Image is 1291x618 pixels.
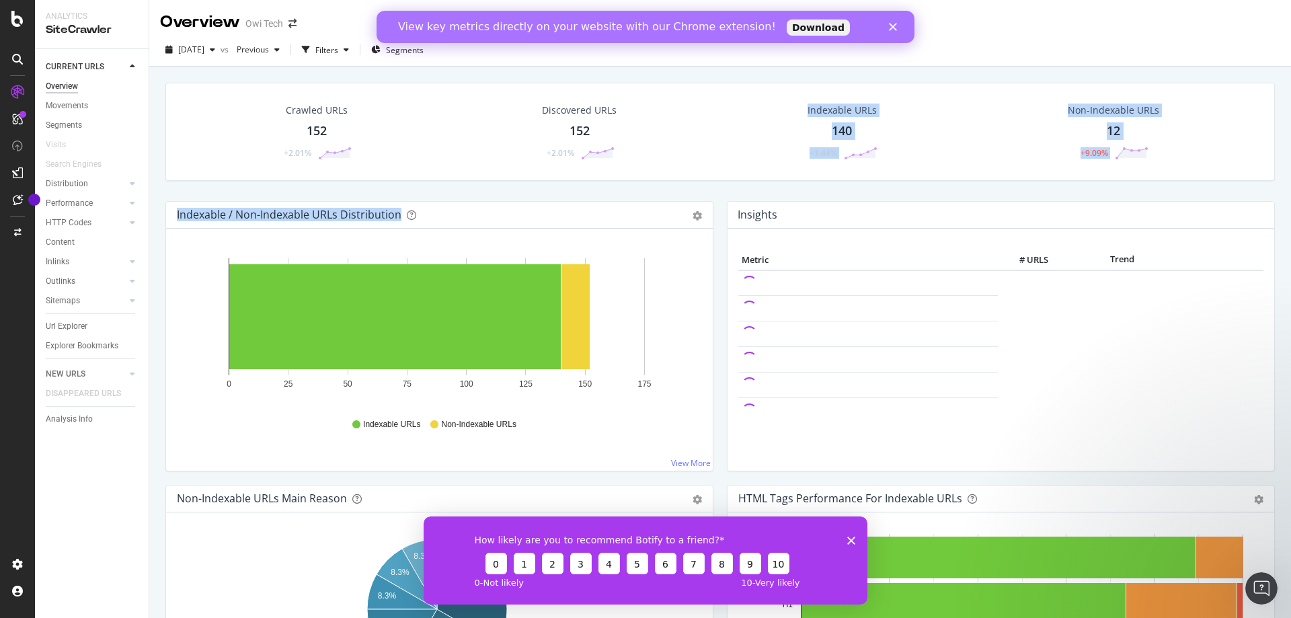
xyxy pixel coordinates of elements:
div: CURRENT URLS [46,60,104,74]
a: Visits [46,138,79,152]
div: Segments [46,118,82,132]
a: Outlinks [46,274,126,288]
div: Explorer Bookmarks [46,339,118,353]
div: gear [1254,495,1263,504]
div: Sitemaps [46,294,80,308]
div: Owi Tech [245,17,283,30]
span: Indexable URLs [363,419,420,430]
span: Segments [386,44,424,56]
div: Performance [46,196,93,210]
text: 150 [578,379,592,389]
button: [DATE] [160,39,221,61]
div: Analysis Info [46,412,93,426]
a: Sitemaps [46,294,126,308]
span: Previous [231,44,269,55]
th: # URLS [998,250,1052,270]
text: 8.3% [391,568,409,577]
a: Search Engines [46,157,115,171]
div: Url Explorer [46,319,87,334]
div: Tooltip anchor [28,194,40,206]
a: CURRENT URLS [46,60,126,74]
div: Content [46,235,75,249]
text: 50 [343,379,352,389]
div: Overview [46,79,78,93]
text: 175 [637,379,651,389]
a: Content [46,235,139,249]
a: Segments [46,118,139,132]
div: Non-Indexable URLs Main Reason [177,492,347,505]
iframe: Enquête de Botify [424,516,867,605]
button: Filters [297,39,354,61]
a: DISAPPEARED URLS [46,387,134,401]
a: Overview [46,79,139,93]
a: Movements [46,99,139,113]
iframe: Intercom live chat bannière [377,11,914,43]
div: Indexable URLs [808,104,877,117]
text: 25 [284,379,293,389]
button: Segments [366,39,429,61]
div: 12 [1107,122,1120,140]
a: Distribution [46,177,126,191]
div: gear [693,495,702,504]
text: 75 [403,379,412,389]
div: HTML Tags Performance for Indexable URLs [738,492,962,505]
div: 152 [570,122,590,140]
button: Previous [231,39,285,61]
a: Explorer Bookmarks [46,339,139,353]
div: DISAPPEARED URLS [46,387,121,401]
div: Inlinks [46,255,69,269]
div: Discovered URLs [542,104,617,117]
div: Filters [315,44,338,56]
div: Search Engines [46,157,102,171]
text: 8.3% [378,591,397,601]
div: +1.44% [810,147,837,159]
span: vs [221,44,231,55]
text: H1 [783,600,793,609]
div: Crawled URLs [286,104,348,117]
div: Analytics [46,11,138,22]
div: +2.01% [284,147,311,159]
div: NEW URLS [46,367,85,381]
div: Outlinks [46,274,75,288]
a: Performance [46,196,126,210]
div: Distribution [46,177,88,191]
div: Visits [46,138,66,152]
a: Inlinks [46,255,126,269]
svg: A chart. [177,250,697,406]
div: Overview [160,11,240,34]
a: NEW URLS [46,367,126,381]
a: HTTP Codes [46,216,126,230]
div: Non-Indexable URLs [1068,104,1159,117]
text: 125 [519,379,533,389]
div: SiteCrawler [46,22,138,38]
text: 0 [227,379,231,389]
a: Analysis Info [46,412,139,426]
text: 8.3% [414,551,432,561]
div: arrow-right-arrow-left [288,19,297,28]
div: 140 [832,122,852,140]
h4: Insights [738,206,777,224]
th: Trend [1052,250,1193,270]
span: Non-Indexable URLs [441,419,516,430]
span: 2025 Aug. 18th [178,44,204,55]
div: Fermer [512,12,526,20]
a: View More [671,457,711,469]
div: Indexable / Non-Indexable URLs Distribution [177,208,401,221]
a: Url Explorer [46,319,139,334]
div: Movements [46,99,88,113]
